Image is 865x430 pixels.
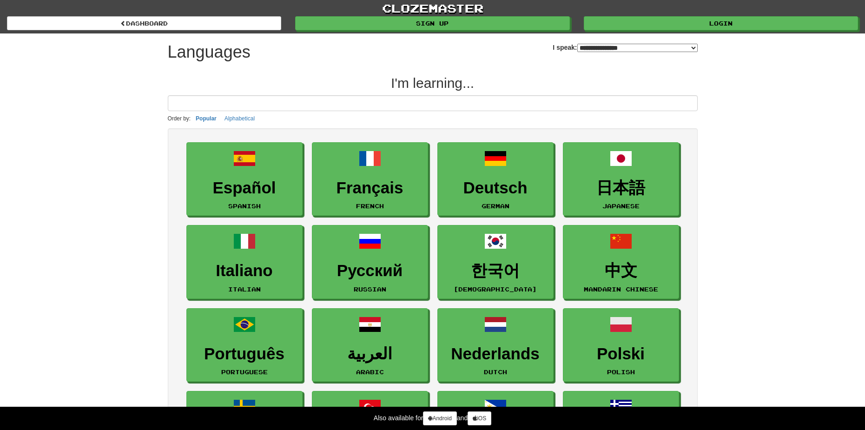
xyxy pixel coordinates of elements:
small: Polish [607,369,635,375]
small: Arabic [356,369,384,375]
a: РусскийRussian [312,225,428,299]
small: Spanish [228,203,261,209]
h3: 한국어 [442,262,548,280]
a: DeutschGerman [437,142,554,216]
h3: Português [191,345,297,363]
h3: 日本語 [568,179,674,197]
a: PolskiPolish [563,308,679,382]
small: Italian [228,286,261,292]
small: Portuguese [221,369,268,375]
h3: Français [317,179,423,197]
small: Japanese [602,203,640,209]
small: Order by: [168,115,191,122]
h3: Español [191,179,297,197]
a: EspañolSpanish [186,142,303,216]
a: العربيةArabic [312,308,428,382]
a: NederlandsDutch [437,308,554,382]
a: Login [584,16,858,30]
h1: Languages [168,43,251,61]
small: Dutch [484,369,507,375]
button: Alphabetical [222,113,258,124]
h3: Русский [317,262,423,280]
h3: العربية [317,345,423,363]
a: PortuguêsPortuguese [186,308,303,382]
h3: Polski [568,345,674,363]
small: German [482,203,509,209]
a: Sign up [295,16,569,30]
small: [DEMOGRAPHIC_DATA] [454,286,537,292]
h2: I'm learning... [168,75,698,91]
a: FrançaisFrench [312,142,428,216]
small: Mandarin Chinese [584,286,658,292]
label: I speak: [553,43,697,52]
a: 日本語Japanese [563,142,679,216]
h3: Italiano [191,262,297,280]
a: iOS [468,411,491,425]
a: dashboard [7,16,281,30]
small: French [356,203,384,209]
select: I speak: [577,44,698,52]
h3: 中文 [568,262,674,280]
button: Popular [193,113,219,124]
h3: Deutsch [442,179,548,197]
a: 中文Mandarin Chinese [563,225,679,299]
small: Russian [354,286,386,292]
a: Android [423,411,456,425]
h3: Nederlands [442,345,548,363]
a: 한국어[DEMOGRAPHIC_DATA] [437,225,554,299]
a: ItalianoItalian [186,225,303,299]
